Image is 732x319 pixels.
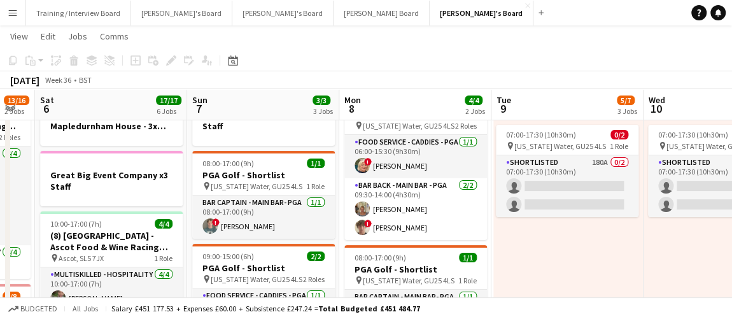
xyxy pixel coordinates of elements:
div: 2 Jobs [465,106,485,116]
app-card-role: Shortlisted180A0/207:00-17:30 (10h30m) [496,155,638,217]
span: 13/16 [4,96,29,105]
span: Wed [649,94,665,106]
span: All jobs [70,304,101,313]
span: ! [364,158,372,166]
a: View [5,28,33,45]
h3: PGA Golf - Shortlist [192,169,335,181]
span: 07:00-17:30 (10h30m) [506,130,576,139]
span: [US_STATE] Water, GU25 4LS [514,141,606,151]
span: 08:00-17:00 (9h) [202,159,254,168]
span: 5/7 [617,96,635,105]
span: 6 [38,101,54,116]
button: [PERSON_NAME]'s Board [430,1,533,25]
span: Total Budgeted £451 484.77 [318,304,420,313]
app-job-card: 07:00-17:30 (10h30m)0/2 [US_STATE] Water, GU25 4LS1 RoleShortlisted180A0/207:00-17:30 (10h30m) [496,125,638,217]
app-job-card: 08:00-17:00 (9h)1/1PGA Golf - Shortlist [US_STATE] Water, GU25 4LS1 RoleBar Captain - Main Bar- P... [192,151,335,239]
span: 07:00-17:30 (10h30m) [658,130,728,139]
span: 0/2 [610,130,628,139]
h3: Great Big Event Company x3 Staff [192,109,335,132]
div: 2 Jobs [4,106,29,116]
button: [PERSON_NAME]'s Board [131,1,232,25]
span: 1 Role [154,253,172,263]
h3: PGA Golf - Shortlist [192,262,335,274]
span: 1 Role [610,141,628,151]
span: 4/4 [155,219,172,229]
span: [US_STATE] Water, GU25 4LS [363,121,454,131]
button: [PERSON_NAME] Board [334,1,430,25]
h3: PGA Golf - Shortlist [344,264,487,275]
span: Budgeted [20,304,57,313]
span: 2 Roles [303,274,325,284]
app-card-role: Bar Captain - Main Bar- PGA1/108:00-17:00 (9h)![PERSON_NAME] [192,195,335,239]
div: BST [79,75,92,85]
div: 6 Jobs [157,106,181,116]
span: View [10,31,28,42]
span: 7 [190,101,208,116]
app-card-role: Food Service - Caddies - PGA1/106:00-15:30 (9h30m)![PERSON_NAME] [344,135,487,178]
app-job-card: Great Big Event Company x3 Staff [40,151,183,206]
a: Jobs [63,28,92,45]
button: [PERSON_NAME]'s Board [232,1,334,25]
span: 9 [495,101,511,116]
span: 17/17 [156,96,181,105]
div: 3 Jobs [617,106,637,116]
span: [US_STATE] Water, GU25 4LS [211,181,302,191]
span: [US_STATE] Water, GU25 4LS [211,274,302,284]
span: ! [364,220,372,227]
span: 10:00-17:00 (7h) [50,219,102,229]
div: Salary £451 177.53 + Expenses £60.00 + Subsistence £247.24 = [111,304,420,313]
span: 2/2 [307,252,325,261]
span: 3/3 [313,96,330,105]
span: 09:00-15:00 (6h) [202,252,254,261]
button: Budgeted [6,302,59,316]
h3: Great Big Event Company x3 Staff [40,169,183,192]
app-card-role: Bar Back - Main Bar - PGA2/209:30-14:00 (4h30m)[PERSON_NAME]![PERSON_NAME] [344,178,487,240]
app-job-card: 06:00-15:30 (9h30m)3/3PGA Golf - Shortlist [US_STATE] Water, GU25 4LS2 RolesFood Service - Caddie... [344,90,487,240]
a: Comms [95,28,134,45]
span: 4/4 [465,96,482,105]
span: ! [212,218,220,226]
span: 5/8 [3,292,20,301]
span: Week 36 [42,75,74,85]
h3: [PERSON_NAME]'s wedding Mapledurnham House - 3x staff [40,109,183,132]
span: Jobs [68,31,87,42]
span: 10 [647,101,665,116]
span: 08:00-17:00 (9h) [355,253,406,262]
button: Training / Interview Board [26,1,131,25]
span: 1 Role [306,181,325,191]
span: 8 [342,101,361,116]
span: 1/1 [307,159,325,168]
span: 1/1 [459,253,477,262]
span: Tue [496,94,511,106]
span: Comms [100,31,129,42]
span: Sat [40,94,54,106]
a: Edit [36,28,60,45]
span: 2 Roles [455,121,477,131]
span: [US_STATE] Water, GU25 4LS [363,276,454,285]
span: 1 Role [458,276,477,285]
h3: (8) [GEOGRAPHIC_DATA] - Ascot Food & Wine Racing Weekend🏇🏼 [40,230,183,253]
span: Sun [192,94,208,106]
div: [DATE] [10,74,39,87]
span: Mon [344,94,361,106]
div: 3 Jobs [313,106,333,116]
span: Ascot, SL5 7JX [59,253,104,263]
span: Edit [41,31,55,42]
